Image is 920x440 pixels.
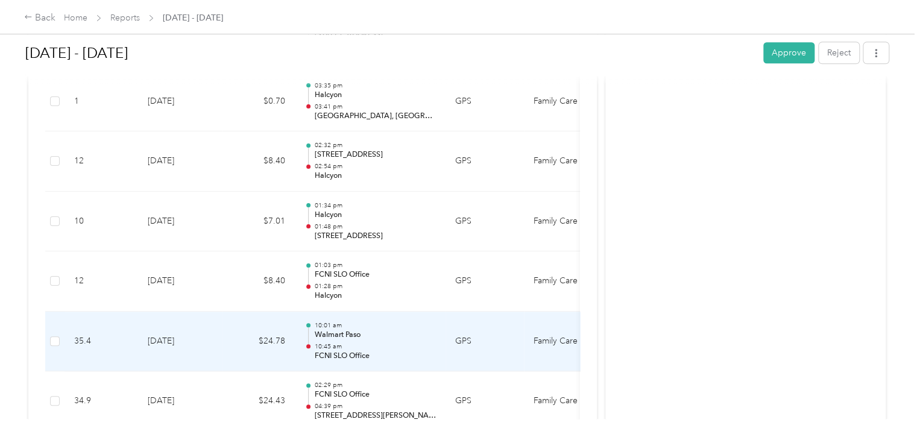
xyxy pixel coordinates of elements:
td: 1 [65,72,138,132]
p: 01:34 pm [314,201,436,210]
p: 02:29 pm [314,381,436,389]
p: Halcyon [314,291,436,301]
p: Halcyon [314,90,436,101]
td: [DATE] [138,131,222,192]
p: [STREET_ADDRESS] [314,149,436,160]
p: 10:01 am [314,321,436,330]
button: Reject [819,42,859,63]
h1: Sep 15 - 28, 2025 [25,39,755,68]
td: [DATE] [138,312,222,372]
td: 12 [65,251,138,312]
td: $0.70 [222,72,295,132]
td: 34.9 [65,371,138,432]
p: FCNI SLO Office [314,269,436,280]
td: $8.40 [222,131,295,192]
td: 35.4 [65,312,138,372]
td: Family Care Network [524,312,614,372]
p: 01:48 pm [314,222,436,231]
td: GPS [446,131,524,192]
p: Halcyon [314,171,436,181]
p: 01:03 pm [314,261,436,269]
p: [GEOGRAPHIC_DATA], [GEOGRAPHIC_DATA] [314,111,436,122]
td: Family Care Network [524,251,614,312]
td: $8.40 [222,251,295,312]
td: [DATE] [138,371,222,432]
td: GPS [446,251,524,312]
p: [STREET_ADDRESS] [314,231,436,242]
td: GPS [446,72,524,132]
td: 12 [65,131,138,192]
p: FCNI SLO Office [314,389,436,400]
p: Walmart Paso [314,330,436,341]
p: [STREET_ADDRESS][PERSON_NAME][PERSON_NAME] [314,410,436,421]
td: $24.78 [222,312,295,372]
td: Family Care Network [524,192,614,252]
button: Approve [763,42,814,63]
p: FCNI SLO Office [314,351,436,362]
p: 03:35 pm [314,81,436,90]
td: GPS [446,371,524,432]
iframe: Everlance-gr Chat Button Frame [852,372,920,440]
a: Home [64,13,87,23]
td: Family Care Network [524,131,614,192]
p: 02:32 pm [314,141,436,149]
td: $7.01 [222,192,295,252]
td: [DATE] [138,72,222,132]
p: 10:45 am [314,342,436,351]
td: Family Care Network [524,72,614,132]
p: Halcyon [314,210,436,221]
td: GPS [446,192,524,252]
td: [DATE] [138,192,222,252]
p: 03:41 pm [314,102,436,111]
span: [DATE] - [DATE] [163,11,223,24]
td: [DATE] [138,251,222,312]
td: 10 [65,192,138,252]
div: Back [24,11,55,25]
a: Reports [110,13,140,23]
td: Family Care Network [524,371,614,432]
p: 02:54 pm [314,162,436,171]
p: 01:28 pm [314,282,436,291]
td: GPS [446,312,524,372]
p: 04:39 pm [314,402,436,410]
td: $24.43 [222,371,295,432]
